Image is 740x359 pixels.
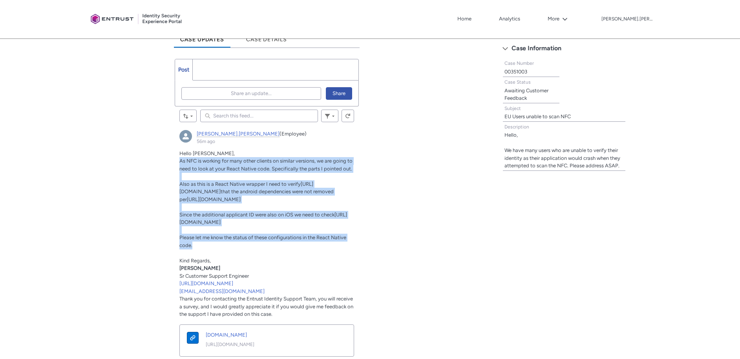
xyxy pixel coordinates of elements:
div: Chatter Publisher [175,59,359,106]
span: Share [333,88,345,99]
a: 56m ago [197,139,215,144]
span: Subject [504,106,521,111]
span: Case Number [504,60,534,66]
a: Home [455,13,473,25]
img: External User - nick.bates (null) [179,130,192,143]
span: [PERSON_NAME] [179,265,220,271]
a: Analytics, opens in new tab [497,13,522,25]
input: Search this feed... [200,110,318,122]
span: As NFC is working for many other clients on similar versions, we are going to need to look at you... [179,158,353,172]
span: Also as this is a React Native wrapper I need to verify [179,181,301,187]
span: Hello [PERSON_NAME], [179,150,235,156]
lightning-formatted-text: Hello, We have many users who are unable to verify their identity as their application would cras... [504,132,620,169]
button: Share [326,87,352,100]
span: Description [504,124,529,130]
button: Refresh this feed [342,110,354,122]
button: User Profile hank.hsu [601,15,653,22]
span: Case Status [504,79,531,85]
a: [URL][DOMAIN_NAME] [187,196,241,202]
button: Case Information [499,42,630,55]
span: Please let me know the status of these configurations in the React Native code. [179,234,346,248]
button: Share an update... [181,87,321,100]
button: More [546,13,570,25]
span: (Employee) [280,131,307,137]
a: [EMAIL_ADDRESS][DOMAIN_NAME] [179,288,265,294]
p: [PERSON_NAME].[PERSON_NAME] [601,16,652,22]
lightning-formatted-text: Awaiting Customer Feedback [504,88,548,101]
span: Case Updates [180,36,224,43]
span: Sr Customer Support Engineer [179,273,249,279]
lightning-formatted-text: EU Users unable to scan NFC [504,114,571,119]
span: Thank you for contacting the Entrust Identity Support Team, you will receive a survey, and I woul... [179,296,353,317]
a: [URL][DOMAIN_NAME] [179,280,233,286]
span: Share an update... [231,88,272,99]
span: Kind Regards, [179,258,211,264]
div: nick.bates [179,130,192,143]
span: Case Information [512,42,561,54]
span: Post [178,66,189,73]
span: Case Details [246,36,287,43]
span: that the android dependencies were not removed per [179,189,334,202]
lightning-formatted-text: 00351003 [504,69,527,75]
a: [PERSON_NAME].[PERSON_NAME] [197,131,280,137]
a: Post [175,59,193,80]
span: Since the additional applicant ID were also on iOS we need to check [179,212,334,218]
